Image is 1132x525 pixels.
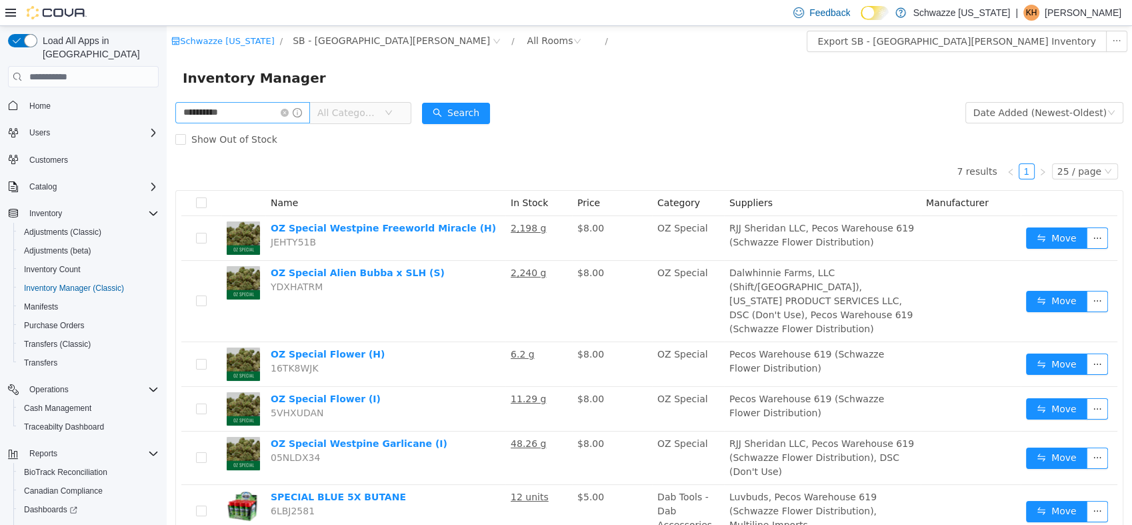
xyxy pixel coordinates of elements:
u: 12 units [344,466,382,476]
button: Purchase Orders [13,316,164,335]
button: Catalog [24,179,62,195]
button: icon: swapMove [859,328,921,349]
span: Inventory Count [19,261,159,278]
button: icon: swapMove [859,372,921,394]
button: Transfers [13,354,164,372]
button: Customers [3,150,164,169]
span: Adjustments (Classic) [24,227,101,237]
span: Price [411,171,433,182]
button: Traceabilty Dashboard [13,418,164,436]
i: icon: info-circle [126,82,135,91]
button: Reports [3,444,164,463]
img: OZ Special Flower (I) hero shot [60,366,93,400]
a: OZ Special Westpine Freeworld Miracle (H) [104,197,329,207]
a: icon: shopSchwazze [US_STATE] [5,10,108,20]
span: Home [24,97,159,113]
span: $5.00 [411,466,437,476]
span: Pecos Warehouse 619 (Schwazze Flower Distribution) [563,368,717,392]
span: Customers [24,151,159,168]
span: Cash Management [19,400,159,416]
span: Inventory Manager (Classic) [24,283,124,294]
a: Adjustments (Classic) [19,224,107,240]
a: Inventory Count [19,261,86,278]
span: Show Out of Stock [19,108,116,119]
i: icon: down [937,141,945,151]
span: Transfers [24,358,57,368]
span: Users [29,127,50,138]
a: BioTrack Reconciliation [19,464,113,480]
input: Dark Mode [861,6,889,20]
u: 2,198 g [344,197,379,207]
a: Cash Management [19,400,97,416]
span: BioTrack Reconciliation [19,464,159,480]
span: $8.00 [411,368,437,378]
span: All Categories [151,80,211,93]
a: OZ Special Flower (H) [104,323,218,334]
button: Home [3,95,164,115]
p: | [1015,5,1018,21]
span: BioTrack Reconciliation [24,467,107,478]
i: icon: down [218,83,226,92]
u: 2,240 g [344,241,379,252]
td: OZ Special [485,316,557,361]
button: Adjustments (Classic) [13,223,164,241]
span: Purchase Orders [19,318,159,334]
span: Dalwhinnie Farms, LLC (Shift/[GEOGRAPHIC_DATA]), [US_STATE] PRODUCT SERVICES LLC, DSC (Don't Use)... [563,241,746,308]
img: OZ Special Alien Bubba x SLH (S) hero shot [60,240,93,274]
span: Home [29,101,51,111]
span: Dashboards [19,502,159,518]
li: 1 [852,137,868,153]
button: icon: ellipsis [939,5,961,26]
a: Dashboards [13,500,164,519]
span: Canadian Compliance [19,483,159,499]
a: Transfers (Classic) [19,336,96,352]
a: Transfers [19,355,63,371]
a: Traceabilty Dashboard [19,419,109,435]
span: Reports [24,446,159,462]
span: $8.00 [411,323,437,334]
span: Pecos Warehouse 619 (Schwazze Flower Distribution) [563,323,717,348]
span: Name [104,171,131,182]
span: Catalog [29,181,57,192]
img: OZ Special Flower (H) hero shot [60,322,93,355]
a: Customers [24,152,73,168]
td: OZ Special [485,235,557,316]
button: Inventory [24,205,67,221]
li: 7 results [790,137,830,153]
button: Inventory Count [13,260,164,279]
span: Operations [24,382,159,398]
button: Manifests [13,298,164,316]
a: Purchase Orders [19,318,90,334]
span: Manufacturer [759,171,822,182]
button: Operations [3,380,164,399]
button: icon: ellipsis [920,328,941,349]
span: Manifests [19,299,159,315]
span: 16TK8WJK [104,337,152,348]
button: icon: ellipsis [920,265,941,286]
a: SPECIAL BLUE 5X BUTANE [104,466,239,476]
button: Adjustments (beta) [13,241,164,260]
a: OZ Special Alien Bubba x SLH (S) [104,241,278,252]
li: Next Page [868,137,884,153]
span: RJJ Sheridan LLC, Pecos Warehouse 619 (Schwazze Flower Distribution), DSC (Don't Use) [563,412,747,451]
span: Adjustments (beta) [19,243,159,259]
img: Cova [27,6,87,19]
td: OZ Special [485,361,557,406]
span: Traceabilty Dashboard [19,419,159,435]
span: Inventory [24,205,159,221]
span: $8.00 [411,241,437,252]
span: SB - Fort Collins [126,7,323,22]
span: Transfers (Classic) [24,339,91,350]
span: Customers [29,155,68,165]
span: Dashboards [24,504,77,515]
span: / [113,10,116,20]
div: All Rooms [360,5,406,25]
span: Adjustments (beta) [24,245,91,256]
i: icon: close-circle [114,83,122,91]
button: icon: ellipsis [920,475,941,496]
span: Traceabilty Dashboard [24,422,104,432]
button: Export SB - [GEOGRAPHIC_DATA][PERSON_NAME] Inventory [640,5,940,26]
a: Home [24,98,56,114]
p: [PERSON_NAME] [1045,5,1121,21]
